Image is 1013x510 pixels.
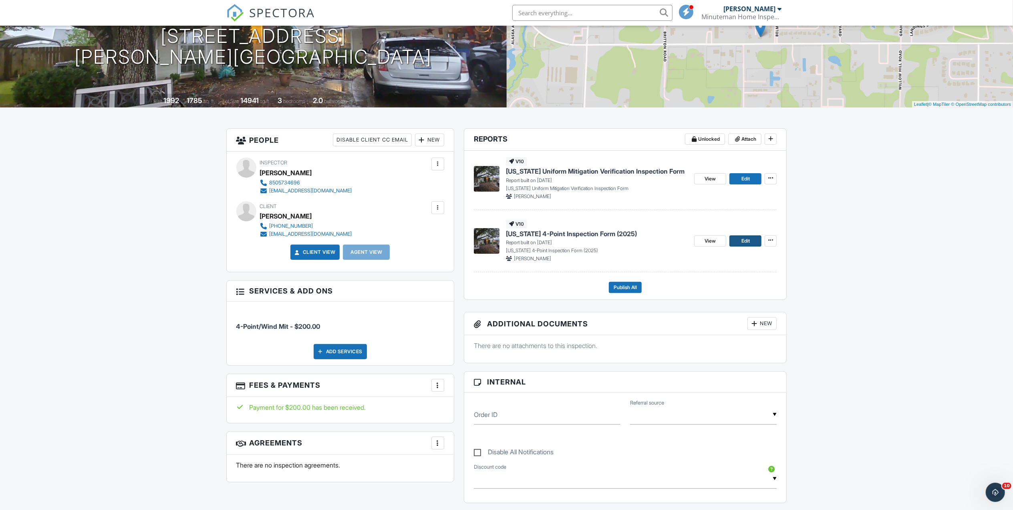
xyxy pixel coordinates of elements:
[912,101,1013,108] div: |
[293,248,336,256] a: Client View
[236,322,320,330] span: 4-Point/Wind Mit - $200.00
[222,98,239,104] span: Lot Size
[240,96,259,105] div: 14941
[236,461,444,470] p: There are no inspection agreements.
[474,341,777,350] p: There are no attachments to this inspection.
[474,463,506,471] label: Discount code
[702,13,782,21] div: Minuteman Home Inspections
[415,134,444,146] div: New
[270,223,313,229] div: [PHONE_NUMBER]
[75,26,432,68] h1: [STREET_ADDRESS] [PERSON_NAME][GEOGRAPHIC_DATA]
[724,5,776,13] div: [PERSON_NAME]
[260,160,288,166] span: Inspector
[1002,483,1011,489] span: 10
[236,403,444,412] div: Payment for $200.00 has been received.
[474,448,554,458] label: Disable All Notifications
[260,210,312,222] div: [PERSON_NAME]
[227,129,454,152] h3: People
[260,98,270,104] span: sq.ft.
[928,102,950,107] a: © MapTiler
[474,410,497,419] label: Order ID
[270,231,352,237] div: [EMAIL_ADDRESS][DOMAIN_NAME]
[260,203,277,209] span: Client
[270,180,300,186] div: 8505734696
[512,5,673,21] input: Search everything...
[630,399,664,407] label: Referral source
[324,98,347,104] span: bathrooms
[227,374,454,397] h3: Fees & Payments
[333,134,412,146] div: Disable Client CC Email
[226,11,315,28] a: SPECTORA
[464,312,787,335] h3: Additional Documents
[226,4,244,22] img: The Best Home Inspection Software - Spectora
[236,308,444,337] li: Service: 4-Point/Wind Mit
[914,102,927,107] a: Leaflet
[278,96,282,105] div: 3
[260,222,352,230] a: [PHONE_NUMBER]
[260,187,352,195] a: [EMAIL_ADDRESS][DOMAIN_NAME]
[153,98,162,104] span: Built
[250,4,315,21] span: SPECTORA
[270,188,352,194] div: [EMAIL_ADDRESS][DOMAIN_NAME]
[260,230,352,238] a: [EMAIL_ADDRESS][DOMAIN_NAME]
[314,344,367,359] div: Add Services
[260,167,312,179] div: [PERSON_NAME]
[163,96,179,105] div: 1992
[260,179,352,187] a: 8505734696
[227,281,454,302] h3: Services & Add ons
[203,98,215,104] span: sq. ft.
[464,372,787,393] h3: Internal
[951,102,1011,107] a: © OpenStreetMap contributors
[747,317,777,330] div: New
[986,483,1005,502] iframe: Intercom live chat
[227,432,454,455] h3: Agreements
[187,96,202,105] div: 1785
[283,98,305,104] span: bedrooms
[313,96,323,105] div: 2.0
